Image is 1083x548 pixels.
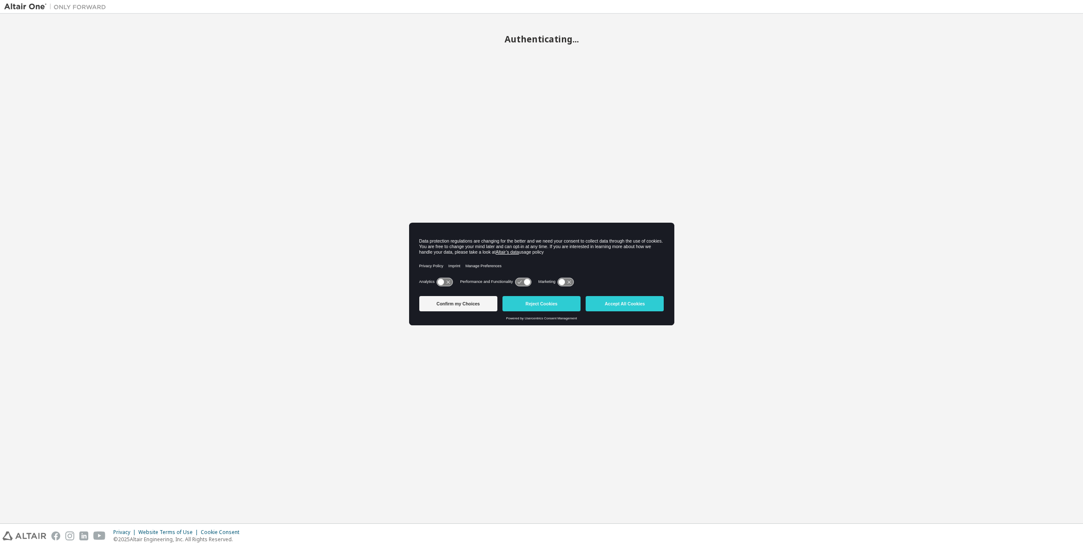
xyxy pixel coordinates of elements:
img: instagram.svg [65,531,74,540]
img: linkedin.svg [79,531,88,540]
div: Cookie Consent [201,529,244,536]
img: altair_logo.svg [3,531,46,540]
div: Website Terms of Use [138,529,201,536]
p: © 2025 Altair Engineering, Inc. All Rights Reserved. [113,536,244,543]
img: Altair One [4,3,110,11]
img: youtube.svg [93,531,106,540]
img: facebook.svg [51,531,60,540]
div: Privacy [113,529,138,536]
h2: Authenticating... [4,34,1079,45]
